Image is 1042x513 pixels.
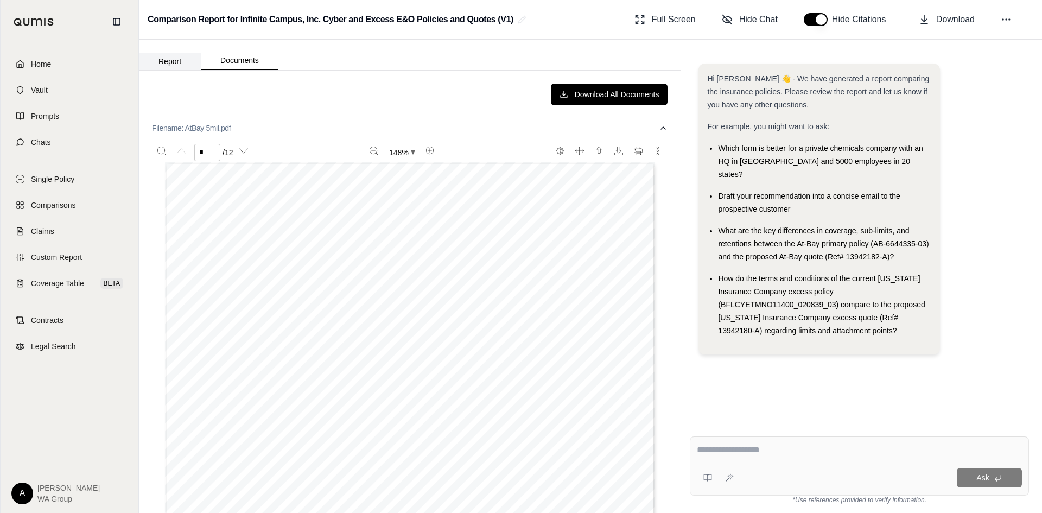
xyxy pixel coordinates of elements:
[7,130,132,154] a: Chats
[148,10,513,29] h2: Comparison Report for Infinite Campus, Inc. Cyber and Excess E&O Policies and Quotes (V1)
[201,52,278,70] button: Documents
[173,142,190,160] button: Previous page
[707,74,929,109] span: Hi [PERSON_NAME] 👋 - We have generated a report comparing the insurance policies. Please review t...
[139,53,201,70] button: Report
[7,193,132,217] a: Comparisons
[100,278,123,289] span: BETA
[832,13,893,26] span: Hide Citations
[235,142,252,160] button: Next page
[31,111,59,122] span: Prompts
[976,473,989,482] span: Ask
[31,226,54,237] span: Claims
[571,142,588,160] button: Full screen
[7,334,132,358] a: Legal Search
[31,341,76,352] span: Legal Search
[7,167,132,191] a: Single Policy
[31,137,51,148] span: Chats
[718,192,900,213] span: Draft your recommendation into a concise email to the prospective customer
[936,13,975,26] span: Download
[690,496,1029,504] div: *Use references provided to verify information.
[957,468,1022,487] button: Ask
[153,142,170,160] button: Search
[718,144,923,179] span: Which form is better for a private chemicals company with an HQ in [GEOGRAPHIC_DATA] and 5000 emp...
[630,9,700,30] button: Full Screen
[649,142,666,160] button: More actions
[7,52,132,76] a: Home
[739,13,778,26] span: Hide Chat
[914,9,979,30] button: Download
[7,308,132,332] a: Contracts
[718,274,925,335] span: How do the terms and conditions of the current [US_STATE] Insurance Company excess policy (BFLCYE...
[152,114,668,142] button: Filename: AtBay 5mil.pdf
[7,104,132,128] a: Prompts
[630,142,647,160] button: Print
[7,78,132,102] a: Vault
[31,252,82,263] span: Custom Report
[108,13,125,30] button: Collapse sidebar
[7,245,132,269] a: Custom Report
[707,122,829,131] span: For example, you might want to ask:
[610,142,627,160] button: Download
[14,18,54,26] img: Qumis Logo
[365,142,383,160] button: Zoom out
[7,271,132,295] a: Coverage TableBETA
[31,200,75,211] span: Comparisons
[31,85,48,96] span: Vault
[31,59,51,69] span: Home
[718,226,929,261] span: What are the key differences in coverage, sub-limits, and retentions between the At-Bay primary p...
[385,144,420,161] button: Zoom document
[37,493,100,504] span: WA Group
[551,142,569,160] button: Switch to the dark theme
[223,147,233,158] span: / 12
[389,147,409,158] span: 148 %
[422,142,439,160] button: Zoom in
[551,84,668,105] button: Download All Documents
[11,483,33,504] div: A
[590,142,608,160] button: Open file
[152,123,231,134] p: Filename: AtBay 5mil.pdf
[37,483,100,493] span: [PERSON_NAME]
[7,219,132,243] a: Claims
[31,278,84,289] span: Coverage Table
[194,144,220,161] input: Enter a page number
[652,13,696,26] span: Full Screen
[717,9,782,30] button: Hide Chat
[31,174,74,185] span: Single Policy
[31,315,63,326] span: Contracts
